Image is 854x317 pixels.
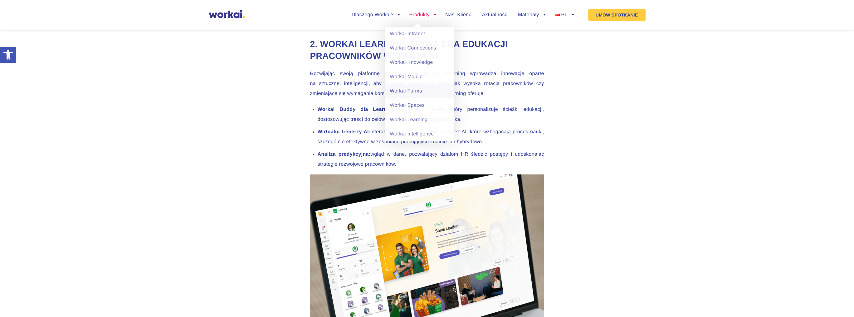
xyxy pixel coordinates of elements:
[385,70,454,84] a: Workai Mobile
[318,152,371,157] strong: Analiza predykcyjna:
[310,38,544,62] h2: 2. Workai Learning: nowa era edukacji pracowników wsparta AI
[385,55,454,70] a: Workai Knowledge
[318,105,544,125] li: wirtualnego trenera, który personalizuje ścieżki edukacji, dostosowując treści do celów i postępó...
[518,12,545,17] a: Materiały
[318,129,371,135] strong: Wirtualni trenerzy AI:
[482,12,508,17] a: Aktualności
[445,12,472,17] a: Nasi Klienci
[409,12,436,17] a: Produkty
[561,12,567,17] span: PL
[352,12,400,17] a: Dlaczego Workai?
[385,98,454,113] a: Workai Spaces
[385,41,454,55] a: Workai Connections
[310,69,544,99] p: Rozwijając swoją platformę e-learningową, Workai Learning wprowadza innowacje oparte na sztucznej...
[588,9,646,21] a: UMÓW SPOTKANIE
[385,113,454,127] a: Workai Learning
[385,127,454,141] a: Workai Intelligence
[318,127,544,147] li: interaktywne awatary wspierane przez AI, które wzbogacają proces nauki, szczególnie efektywne w z...
[385,27,454,41] a: Workai Intranet
[318,149,544,169] li: wgląd w dane, pozwalający działom HR śledzić postępy i udoskonalać strategie rozwojowe pracowników.
[385,84,454,98] a: Workai Forms
[555,12,574,17] a: PL
[318,107,397,112] strong: Workai Buddy dla Learning:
